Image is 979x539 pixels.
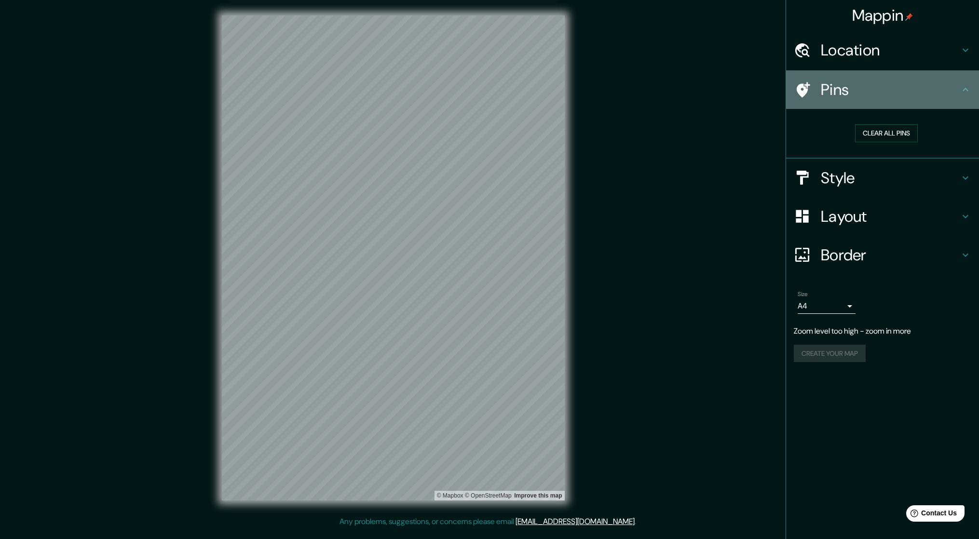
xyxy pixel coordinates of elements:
iframe: Help widget launcher [893,501,968,528]
a: [EMAIL_ADDRESS][DOMAIN_NAME] [516,516,635,526]
div: Pins [786,70,979,109]
h4: Pins [821,80,960,99]
a: Map feedback [514,492,562,499]
a: Mapbox [437,492,463,499]
label: Size [798,290,808,298]
div: Location [786,31,979,69]
canvas: Map [222,15,565,500]
h4: Location [821,40,960,60]
div: Border [786,236,979,274]
div: . [638,516,639,527]
div: Style [786,159,979,197]
button: Clear all pins [855,124,918,142]
p: Any problems, suggestions, or concerns please email . [340,516,636,527]
div: Layout [786,197,979,236]
h4: Border [821,245,960,265]
div: A4 [798,298,856,314]
img: pin-icon.png [905,13,913,21]
h4: Layout [821,207,960,226]
div: . [636,516,638,527]
p: Zoom level too high - zoom in more [794,325,971,337]
h4: Style [821,168,960,188]
h4: Mappin [852,6,913,25]
a: OpenStreetMap [465,492,512,499]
